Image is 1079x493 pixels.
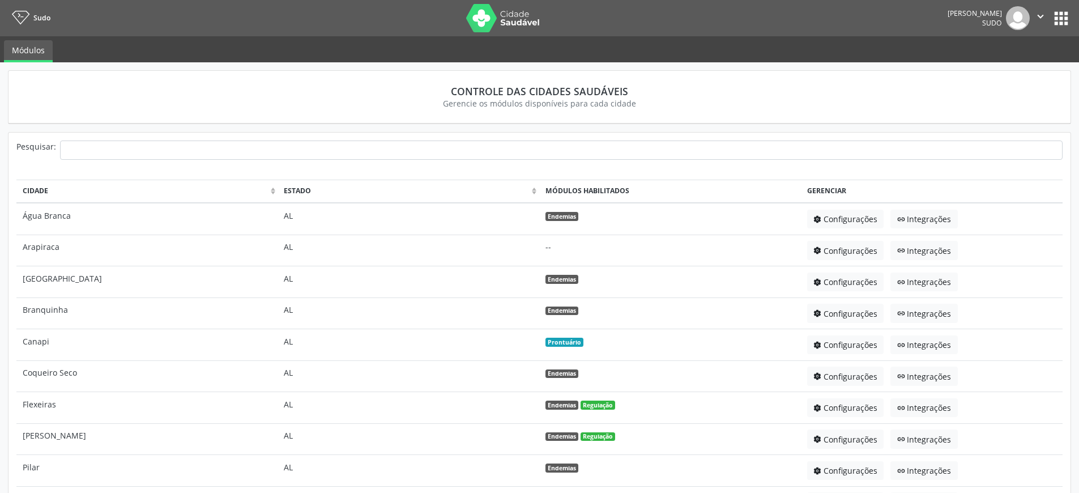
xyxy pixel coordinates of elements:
[890,398,958,418] button: linkIntegrações
[897,309,907,317] ion-icon: link
[24,85,1055,97] div: Controle das Cidades Saudáveis
[813,278,824,286] ion-icon: settings
[16,235,278,266] td: Arapiraca
[278,455,540,487] td: AL
[813,309,824,317] ion-icon: settings
[807,430,884,449] button: settingsConfigurações
[16,297,278,329] td: Branquinha
[278,329,540,361] td: AL
[278,392,540,424] td: AL
[890,335,958,355] button: linkIntegrações
[278,235,540,266] td: AL
[890,461,958,481] button: linkIntegrações
[807,461,884,481] button: settingsConfigurações
[1051,8,1071,28] button: apps
[948,8,1002,18] div: [PERSON_NAME]
[890,304,958,323] button: linkIntegrações
[16,141,56,168] div: Pesquisar:
[4,40,53,62] a: Módulos
[890,367,958,386] button: linkIntegrações
[982,18,1002,28] span: Sudo
[16,360,278,392] td: Coqueiro Seco
[897,404,907,412] ion-icon: link
[813,246,824,254] ion-icon: settings
[890,273,958,292] button: linkIntegrações
[278,297,540,329] td: AL
[807,186,1057,196] div: Gerenciar
[1006,6,1030,30] img: img
[897,215,907,223] ion-icon: link
[545,369,578,379] span: Endemias
[24,97,1055,109] div: Gerencie os módulos disponíveis para cada cidade
[813,215,824,223] ion-icon: settings
[16,266,278,298] td: [GEOGRAPHIC_DATA]
[16,392,278,424] td: Flexeiras
[545,212,578,221] span: Endemias
[16,455,278,487] td: Pilar
[278,360,540,392] td: AL
[807,335,884,355] button: settingsConfigurações
[807,241,884,260] button: settingsConfigurações
[278,203,540,235] td: AL
[807,398,884,418] button: settingsConfigurações
[284,186,529,196] div: Estado
[807,304,884,323] button: settingsConfigurações
[545,241,551,252] span: --
[890,430,958,449] button: linkIntegrações
[16,423,278,455] td: [PERSON_NAME]
[33,13,50,23] span: Sudo
[23,186,268,196] div: Cidade
[545,464,578,473] span: Endemias
[545,186,795,196] div: Módulos habilitados
[897,372,907,380] ion-icon: link
[545,307,578,316] span: Endemias
[813,467,824,475] ion-icon: settings
[897,435,907,443] ion-icon: link
[581,401,615,410] span: Regulação
[545,338,583,347] span: Prontuário
[813,435,824,443] ion-icon: settings
[890,241,958,260] button: linkIntegrações
[581,432,615,441] span: Regulação
[8,8,50,27] a: Sudo
[807,210,884,229] button: settingsConfigurações
[545,432,578,441] span: Endemias
[278,423,540,455] td: AL
[16,203,278,235] td: Água Branca
[813,341,824,349] ion-icon: settings
[897,467,907,475] ion-icon: link
[813,404,824,412] ion-icon: settings
[545,401,578,410] span: Endemias
[1034,10,1047,23] i: 
[16,329,278,361] td: Canapi
[897,341,907,349] ion-icon: link
[278,266,540,298] td: AL
[813,372,824,380] ion-icon: settings
[890,210,958,229] button: linkIntegrações
[807,273,884,292] button: settingsConfigurações
[897,246,907,254] ion-icon: link
[1030,6,1051,30] button: 
[897,278,907,286] ion-icon: link
[545,275,578,284] span: Endemias
[807,367,884,386] button: settingsConfigurações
